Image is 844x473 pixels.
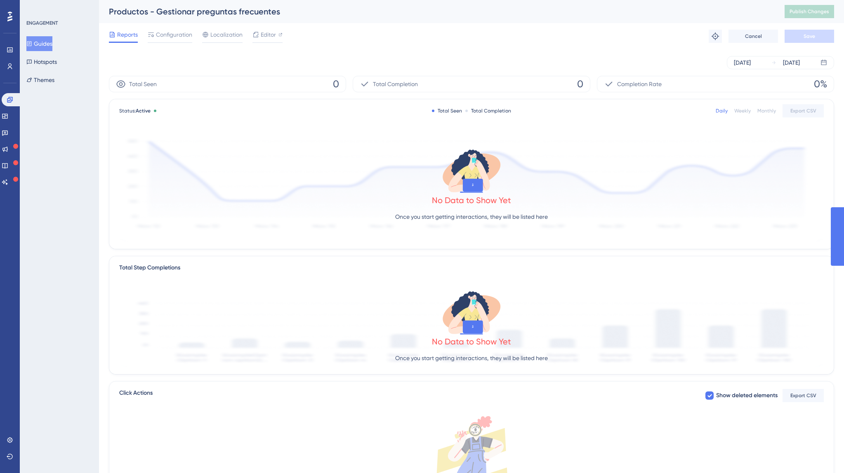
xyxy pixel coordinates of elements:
span: Show deleted elements [716,391,778,400]
div: Monthly [757,108,776,114]
span: Localization [210,30,243,40]
div: Productos - Gestionar preguntas frecuentes [109,6,764,17]
span: Cancel [745,33,762,40]
span: Save [804,33,815,40]
span: Export CSV [790,108,816,114]
div: [DATE] [783,58,800,68]
button: Themes [26,73,54,87]
span: Status: [119,108,151,114]
p: Once you start getting interactions, they will be listed here [395,353,548,363]
span: Total Completion [373,79,418,89]
div: Total Step Completions [119,263,180,273]
button: Export CSV [783,104,824,117]
div: No Data to Show Yet [432,194,511,206]
button: Hotspots [26,54,57,69]
span: Publish Changes [790,8,829,15]
button: Save [785,30,834,43]
iframe: UserGuiding AI Assistant Launcher [809,440,834,465]
div: Daily [716,108,728,114]
div: [DATE] [734,58,751,68]
span: 0 [577,77,583,91]
span: Active [136,108,151,114]
button: Cancel [728,30,778,43]
button: Export CSV [783,389,824,402]
button: Publish Changes [785,5,834,18]
p: Once you start getting interactions, they will be listed here [395,212,548,222]
div: Weekly [734,108,751,114]
span: 0 [333,77,339,91]
button: Guides [26,36,52,51]
div: Total Seen [432,108,462,114]
div: ENGAGEMENT [26,20,58,26]
span: Editor [261,30,276,40]
span: Reports [117,30,138,40]
span: Click Actions [119,388,153,403]
div: Total Completion [465,108,511,114]
div: No Data to Show Yet [432,336,511,347]
span: Completion Rate [617,79,662,89]
span: Export CSV [790,392,816,399]
span: 0% [814,77,827,91]
span: Configuration [156,30,192,40]
span: Total Seen [129,79,157,89]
